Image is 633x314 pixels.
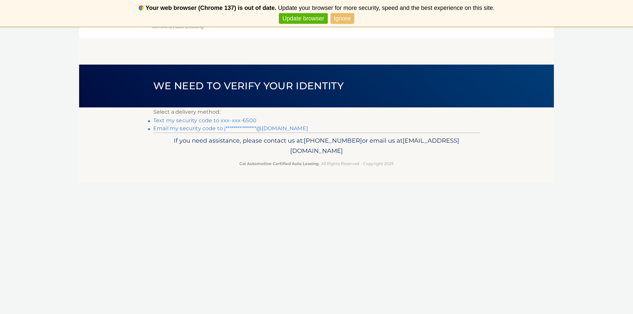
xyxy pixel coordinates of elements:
[279,13,327,24] a: Update browser
[158,160,475,167] p: - All Rights Reserved - Copyright 2025
[239,161,318,166] strong: Cal Automotive Certified Auto Leasing
[146,5,277,11] b: Your web browser (Chrome 137) is out of date.
[278,5,495,11] span: Update your browser for more security, speed and the best experience on this site.
[158,135,475,157] p: If you need assistance, please contact us at: or email us at
[153,80,344,92] span: We need to verify your identity
[153,117,256,124] a: Text my security code to xxx-xxx-6500
[331,13,354,24] a: Ignore
[304,137,362,144] span: [PHONE_NUMBER]
[153,107,480,117] p: Select a delivery method:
